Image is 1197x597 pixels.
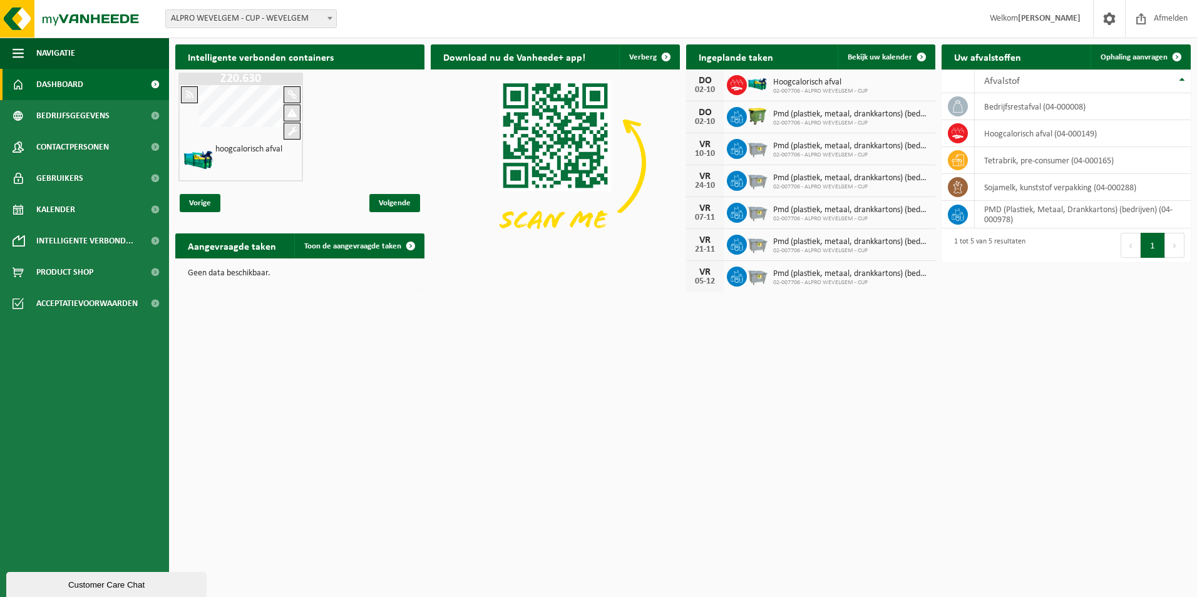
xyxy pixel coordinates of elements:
div: VR [692,267,717,277]
h2: Intelligente verbonden containers [175,44,424,69]
span: Kalender [36,194,75,225]
h2: Ingeplande taken [686,44,786,69]
img: HK-XZ-20-GN-12 [183,144,214,175]
span: Gebruikers [36,163,83,194]
img: WB-2500-GAL-GY-01 [747,265,768,286]
span: Dashboard [36,69,83,100]
td: sojamelk, kunststof verpakking (04-000288) [975,174,1191,201]
img: WB-2500-GAL-GY-01 [747,169,768,190]
img: WB-2500-GAL-GY-01 [747,137,768,158]
div: DO [692,76,717,86]
span: 02-007706 - ALPRO WEVELGEM - CUP [773,88,868,95]
span: Pmd (plastiek, metaal, drankkartons) (bedrijven) [773,141,929,151]
span: 02-007706 - ALPRO WEVELGEM - CUP [773,215,929,223]
div: 02-10 [692,118,717,126]
button: Next [1165,233,1184,258]
span: Vorige [180,194,220,212]
h2: Download nu de Vanheede+ app! [431,44,598,69]
span: Contactpersonen [36,131,109,163]
span: 02-007706 - ALPRO WEVELGEM - CUP [773,247,929,255]
a: Bekijk uw kalender [838,44,934,69]
div: VR [692,203,717,213]
td: hoogcalorisch afval (04-000149) [975,120,1191,147]
span: Pmd (plastiek, metaal, drankkartons) (bedrijven) [773,269,929,279]
div: 02-10 [692,86,717,94]
span: 02-007706 - ALPRO WEVELGEM - CUP [773,151,929,159]
span: 02-007706 - ALPRO WEVELGEM - CUP [773,120,929,127]
h2: Uw afvalstoffen [942,44,1034,69]
span: Afvalstof [984,76,1020,86]
span: ALPRO WEVELGEM - CUP - WEVELGEM [165,9,337,28]
h4: hoogcalorisch afval [215,145,282,154]
span: Bedrijfsgegevens [36,100,110,131]
span: Product Shop [36,257,93,288]
div: 05-12 [692,277,717,286]
span: Toon de aangevraagde taken [304,242,401,250]
div: 24-10 [692,181,717,190]
div: 21-11 [692,245,717,254]
span: Pmd (plastiek, metaal, drankkartons) (bedrijven) [773,173,929,183]
span: Hoogcalorisch afval [773,78,868,88]
td: PMD (Plastiek, Metaal, Drankkartons) (bedrijven) (04-000978) [975,201,1191,228]
p: Geen data beschikbaar. [188,269,412,278]
img: WB-2500-GAL-GY-01 [747,233,768,254]
div: 1 tot 5 van 5 resultaten [948,232,1025,259]
div: 10-10 [692,150,717,158]
h1: Z20.630 [182,73,300,85]
span: 02-007706 - ALPRO WEVELGEM - CUP [773,183,929,191]
span: Volgende [369,194,420,212]
span: ALPRO WEVELGEM - CUP - WEVELGEM [166,10,336,28]
div: VR [692,140,717,150]
iframe: chat widget [6,569,209,597]
div: VR [692,235,717,245]
span: 02-007706 - ALPRO WEVELGEM - CUP [773,279,929,287]
span: Pmd (plastiek, metaal, drankkartons) (bedrijven) [773,110,929,120]
span: Pmd (plastiek, metaal, drankkartons) (bedrijven) [773,205,929,215]
img: Download de VHEPlus App [431,69,680,257]
span: Acceptatievoorwaarden [36,288,138,319]
div: 07-11 [692,213,717,222]
img: WB-1100-HPE-GN-50 [747,105,768,126]
div: DO [692,108,717,118]
a: Toon de aangevraagde taken [294,233,423,258]
td: tetrabrik, pre-consumer (04-000165) [975,147,1191,174]
span: Bekijk uw kalender [848,53,912,61]
div: VR [692,171,717,181]
span: Pmd (plastiek, metaal, drankkartons) (bedrijven) [773,237,929,247]
span: Ophaling aanvragen [1101,53,1168,61]
button: Previous [1121,233,1141,258]
img: HK-XZ-20-GN-12 [747,73,768,94]
button: Verberg [619,44,679,69]
a: Ophaling aanvragen [1091,44,1189,69]
button: 1 [1141,233,1165,258]
img: WB-2500-GAL-GY-01 [747,201,768,222]
span: Intelligente verbond... [36,225,133,257]
span: Verberg [629,53,657,61]
span: Navigatie [36,38,75,69]
strong: [PERSON_NAME] [1018,14,1081,23]
h2: Aangevraagde taken [175,233,289,258]
td: bedrijfsrestafval (04-000008) [975,93,1191,120]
